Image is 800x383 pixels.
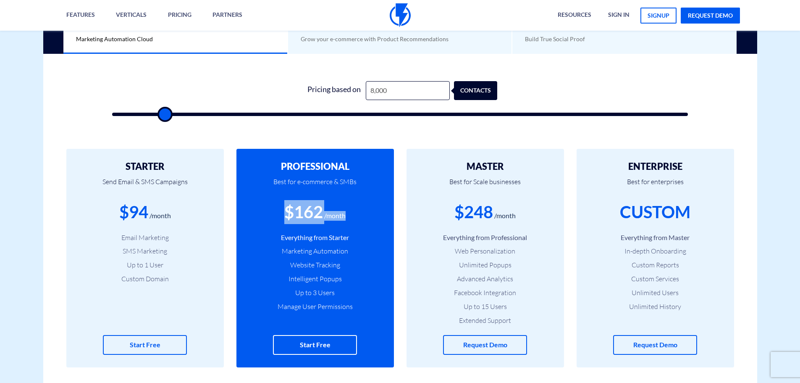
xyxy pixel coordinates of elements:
span: Grow your e-commerce with Product Recommendations [301,35,449,42]
li: Extended Support [419,316,551,325]
a: Start Free [273,335,357,355]
h2: STARTER [79,161,211,172]
li: Email Marketing [79,233,211,243]
li: Marketing Automation [249,246,381,256]
div: $248 [454,200,493,224]
li: Custom Domain [79,274,211,284]
h2: ENTERPRISE [589,161,721,172]
p: Send Email & SMS Campaigns [79,172,211,200]
li: Website Tracking [249,260,381,270]
div: /month [150,211,171,221]
span: Build True Social Proof [525,35,585,42]
h2: PROFESSIONAL [249,161,381,172]
b: AI [325,24,332,32]
p: Best for e-commerce & SMBs [249,172,381,200]
div: /month [494,211,516,221]
b: REVIEWS [549,24,579,32]
li: Unlimited Users [589,288,721,298]
div: /month [324,211,346,221]
li: Everything from Master [589,233,721,243]
span: Marketing Automation Cloud [76,35,153,42]
li: Web Personalization [419,246,551,256]
a: Start Free [103,335,187,355]
li: Intelligent Popups [249,274,381,284]
li: Unlimited Popups [419,260,551,270]
a: request demo [681,8,740,24]
li: Everything from Professional [419,233,551,243]
div: CUSTOM [620,200,690,224]
p: Best for Scale businesses [419,172,551,200]
li: Facebook Integration [419,288,551,298]
li: Up to 15 Users [419,302,551,312]
a: Request Demo [613,335,697,355]
div: $162 [284,200,323,224]
li: Unlimited History [589,302,721,312]
li: Up to 1 User [79,260,211,270]
div: Pricing based on [303,81,366,100]
li: Custom Services [589,274,721,284]
li: Up to 3 Users [249,288,381,298]
li: Everything from Starter [249,233,381,243]
li: SMS Marketing [79,246,211,256]
a: signup [640,8,677,24]
div: contacts [467,81,511,100]
b: Core [100,24,118,32]
li: Manage User Permissions [249,302,381,312]
li: In-depth Onboarding [589,246,721,256]
li: Advanced Analytics [419,274,551,284]
div: $94 [119,200,148,224]
a: Request Demo [443,335,527,355]
li: Custom Reports [589,260,721,270]
h2: MASTER [419,161,551,172]
p: Best for enterprises [589,172,721,200]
